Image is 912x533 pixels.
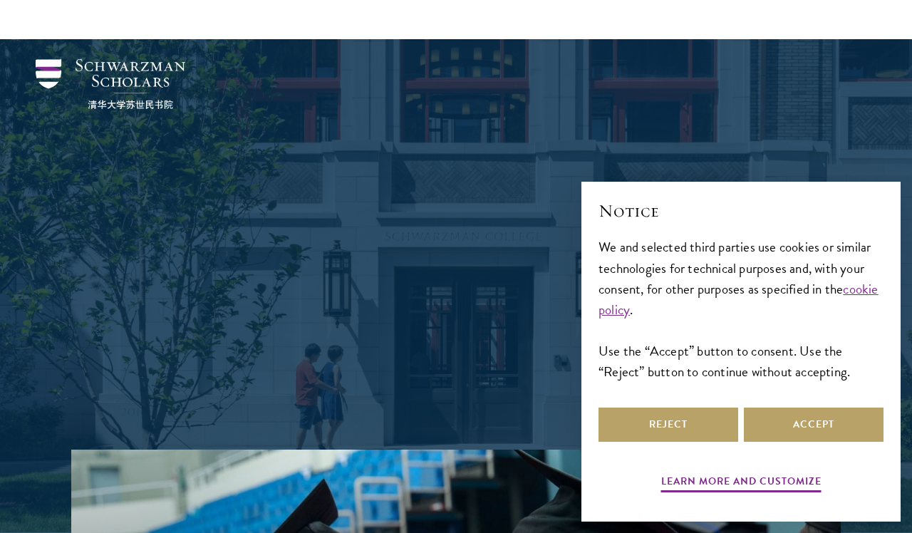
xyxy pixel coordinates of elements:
[199,222,712,393] p: Schwarzman Scholars is a prestigious one-year, fully funded master’s program in global affairs at...
[598,279,879,320] a: cookie policy
[598,237,883,381] div: We and selected third parties use cookies or similar technologies for technical purposes and, wit...
[598,408,738,442] button: Reject
[598,199,883,223] h2: Notice
[744,408,883,442] button: Accept
[36,59,185,109] img: Schwarzman Scholars
[661,472,822,495] button: Learn more and customize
